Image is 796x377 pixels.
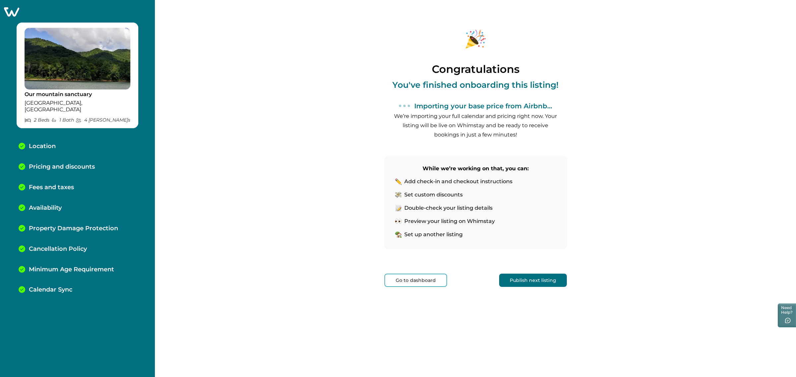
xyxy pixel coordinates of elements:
[399,100,410,112] svg: loading
[395,231,402,238] img: home-icon
[395,178,402,185] img: pencil-icon
[395,218,402,225] img: eyes-icon
[29,245,87,253] p: Cancellation Policy
[29,266,114,273] p: Minimum Age Requirement
[414,102,552,110] p: Importing your base price from Airbnb...
[25,28,130,89] img: propertyImage_Our mountain sanctuary
[29,225,118,232] p: Property Damage Protection
[384,274,447,287] button: Go to dashboard
[29,204,62,212] p: Availability
[395,164,556,173] p: While we’re working on that, you can:
[25,117,49,123] p: 2 Bed s
[404,191,463,198] p: Set custom discounts
[51,117,74,123] p: 1 Bath
[76,117,130,123] p: 4 [PERSON_NAME] s
[29,163,95,171] p: Pricing and discounts
[393,112,559,139] p: We’re importing your full calendar and pricing right now. Your listing will be live on Whimstay a...
[432,63,519,75] p: Congratulations
[25,100,130,113] p: [GEOGRAPHIC_DATA], [GEOGRAPHIC_DATA]
[29,143,56,150] p: Location
[395,191,402,198] img: money-icon
[25,91,130,98] p: Our mountain sanctuary
[29,184,74,191] p: Fees and taxes
[404,218,495,225] p: Preview your listing on Whimstay
[451,20,500,58] img: congratulations
[404,178,512,185] p: Add check-in and checkout instructions
[392,80,559,89] p: You've finished onboarding this listing!
[29,286,72,294] p: Calendar Sync
[395,205,402,211] img: list-pencil-icon
[499,274,567,287] button: Publish next listing
[404,231,463,238] p: Set up another listing
[404,205,493,211] p: Double-check your listing details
